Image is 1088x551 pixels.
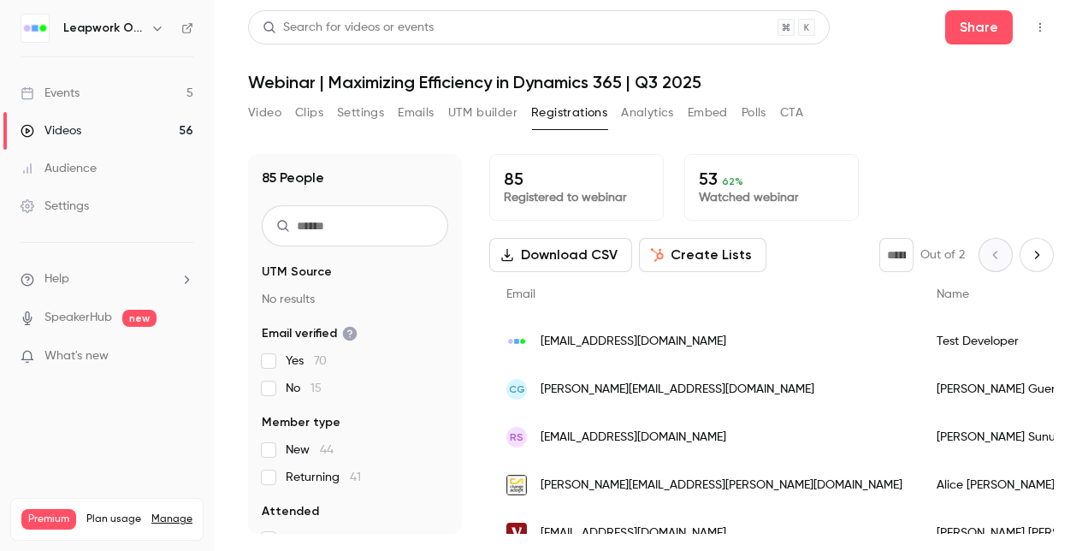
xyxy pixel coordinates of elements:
span: New [286,441,334,459]
p: 53 [699,169,844,189]
h6: Leapwork Online Event [63,20,144,37]
span: new [122,310,157,327]
div: Audience [21,160,97,177]
img: changeadopt.com [506,475,527,495]
button: Clips [295,99,323,127]
span: Email verified [262,325,358,342]
button: Polls [742,99,766,127]
button: Video [248,99,281,127]
span: CG [509,382,525,397]
img: vanguard.com [506,523,527,543]
span: [EMAIL_ADDRESS][DOMAIN_NAME] [541,429,726,447]
span: [PERSON_NAME][EMAIL_ADDRESS][PERSON_NAME][DOMAIN_NAME] [541,477,902,495]
button: CTA [780,99,803,127]
button: Settings [337,99,384,127]
button: Embed [688,99,728,127]
span: Yes [286,530,327,548]
span: 41 [350,471,361,483]
span: Yes [286,353,327,370]
li: help-dropdown-opener [21,270,193,288]
button: UTM builder [448,99,517,127]
span: No [286,380,322,397]
a: SpeakerHub [44,309,112,327]
span: 53 [314,533,327,545]
h1: Webinar | Maximizing Efficiency in Dynamics 365 | Q3 2025 [248,72,1054,92]
p: No results [262,291,448,308]
div: Videos [21,122,81,139]
span: 70 [314,355,327,367]
button: Top Bar Actions [1026,14,1054,41]
button: Emails [398,99,434,127]
span: UTM Source [262,264,332,281]
button: Create Lists [639,238,766,272]
span: RS [510,430,523,445]
img: Leapwork Online Event [21,15,49,42]
button: Analytics [621,99,674,127]
span: What's new [44,347,109,365]
button: Next page [1020,238,1054,272]
span: Help [44,270,69,288]
span: [PERSON_NAME][EMAIL_ADDRESS][DOMAIN_NAME] [541,381,814,399]
button: Download CSV [489,238,632,272]
p: Registered to webinar [504,189,649,206]
span: 62 % [722,175,743,187]
img: leapwork.com [506,331,527,352]
span: [EMAIL_ADDRESS][DOMAIN_NAME] [541,524,726,542]
p: Watched webinar [699,189,844,206]
button: Registrations [531,99,607,127]
span: Plan usage [86,512,141,526]
span: 15 [310,382,322,394]
h1: 85 People [262,168,324,188]
span: Attended [262,503,319,520]
div: Search for videos or events [263,19,434,37]
div: Settings [21,198,89,215]
span: Premium [21,509,76,530]
span: [EMAIL_ADDRESS][DOMAIN_NAME] [541,333,726,351]
iframe: Noticeable Trigger [173,349,193,364]
button: Share [945,10,1013,44]
span: Name [937,288,969,300]
div: Events [21,85,80,102]
p: 85 [504,169,649,189]
a: Manage [151,512,192,526]
span: Member type [262,414,340,431]
span: Returning [286,469,361,486]
span: Email [506,288,535,300]
span: 44 [320,444,334,456]
p: Out of 2 [920,246,965,264]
